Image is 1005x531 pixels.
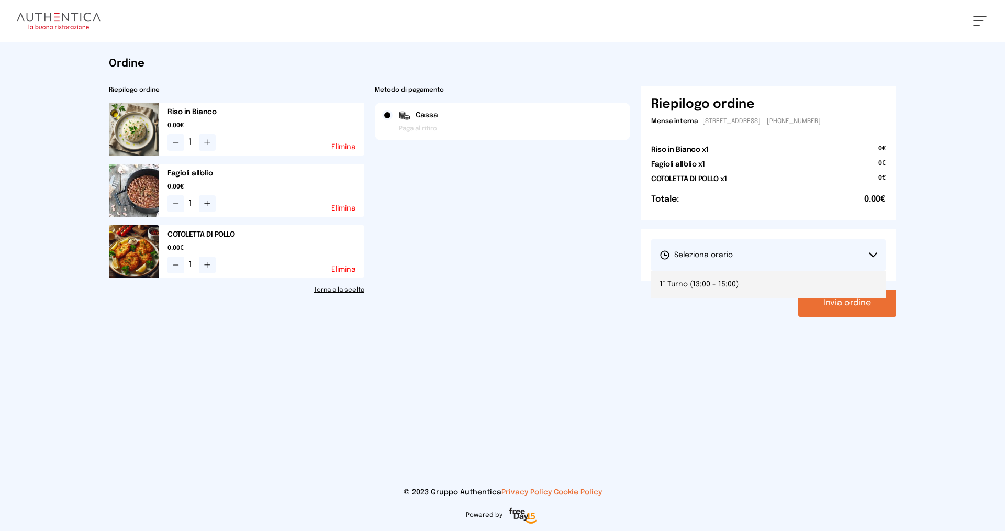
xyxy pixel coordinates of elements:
button: Invia ordine [798,290,896,317]
a: Privacy Policy [501,489,552,496]
p: © 2023 Gruppo Authentica [17,487,988,497]
button: Seleziona orario [651,239,886,271]
span: 1° Turno (13:00 - 15:00) [660,279,739,290]
a: Cookie Policy [554,489,602,496]
span: Powered by [466,511,502,519]
span: Seleziona orario [660,250,733,260]
img: logo-freeday.3e08031.png [507,506,540,527]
